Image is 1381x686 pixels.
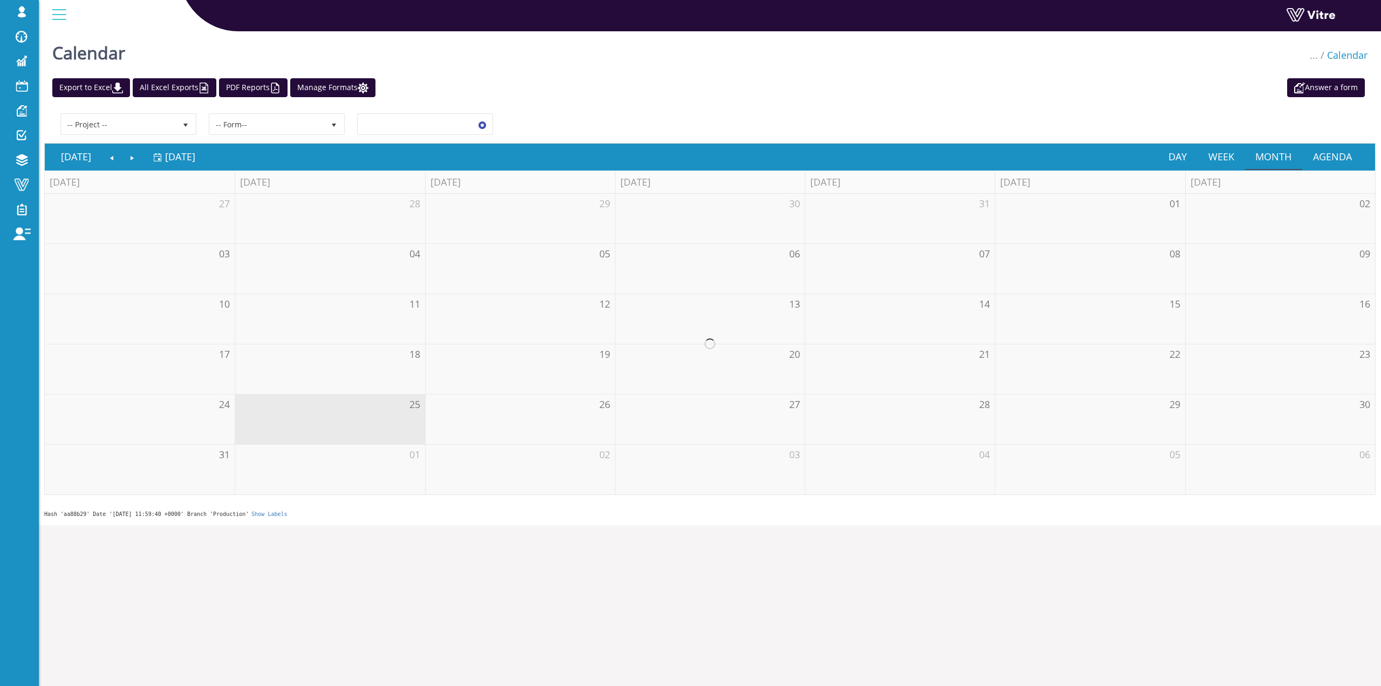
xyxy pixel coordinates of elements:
a: [DATE] [50,144,102,169]
th: [DATE] [615,171,805,194]
a: Week [1198,144,1245,169]
span: select [473,114,492,134]
span: [DATE] [165,150,195,163]
a: Manage Formats [290,78,375,97]
a: Day [1158,144,1198,169]
th: [DATE] [805,171,995,194]
a: Month [1245,144,1303,169]
li: Calendar [1318,49,1368,63]
th: [DATE] [1185,171,1375,194]
th: [DATE] [425,171,615,194]
a: Previous [102,144,122,169]
span: -- Project -- [61,114,176,134]
img: cal_download.png [112,83,123,93]
img: cal_pdf.png [270,83,281,93]
a: PDF Reports [219,78,288,97]
span: ... [1310,49,1318,62]
h1: Calendar [52,27,125,73]
a: [DATE] [153,144,195,169]
a: Answer a form [1287,78,1365,97]
a: All Excel Exports [133,78,216,97]
img: appointment_white2.png [1294,83,1305,93]
span: select [176,114,195,134]
span: Hash 'aa88b29' Date '[DATE] 11:59:40 +0000' Branch 'Production' [44,511,249,517]
a: Next [122,144,142,169]
img: cal_settings.png [358,83,368,93]
img: cal_excel.png [199,83,209,93]
a: Show Labels [251,511,287,517]
a: Export to Excel [52,78,130,97]
th: [DATE] [235,171,425,194]
span: select [324,114,344,134]
span: -- Form-- [210,114,324,134]
a: Agenda [1302,144,1363,169]
th: [DATE] [45,171,235,194]
th: [DATE] [995,171,1185,194]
